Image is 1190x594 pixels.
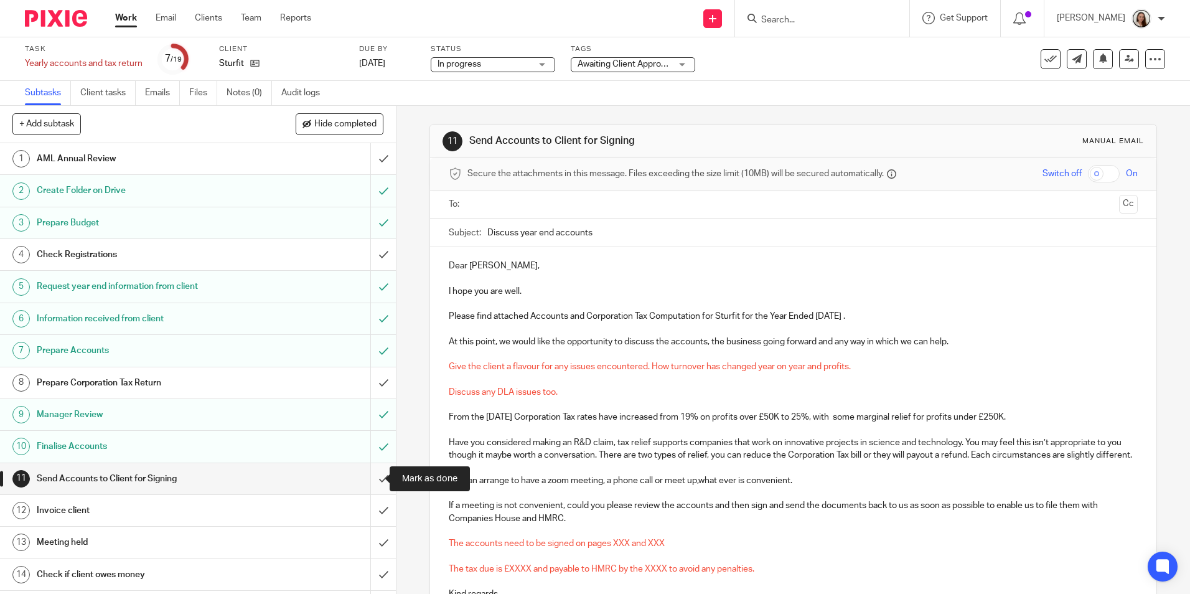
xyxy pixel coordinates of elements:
h1: Send Accounts to Client for Signing [469,134,820,148]
p: At this point, we would like the opportunity to discuss the accounts, the business going forward ... [449,336,1137,348]
label: Client [219,44,344,54]
div: 14 [12,566,30,583]
p: Have you considered making an R&D claim, tax relief supports companies that work on innovative pr... [449,436,1137,462]
div: 7 [12,342,30,359]
a: Work [115,12,137,24]
span: Get Support [940,14,988,22]
p: [PERSON_NAME] [1057,12,1125,24]
span: Give the client a flavour for any issues encountered. How turnover has changed year on year and p... [449,362,851,371]
label: To: [449,198,462,210]
p: Please find attached Accounts and Corporation Tax Computation for Sturfit for the Year Ended [DAT... [449,310,1137,323]
div: 11 [12,470,30,488]
span: The tax due is £XXXX and payable to HMRC by the XXXX to avoid any penalties. [449,565,754,573]
label: Due by [359,44,415,54]
a: Clients [195,12,222,24]
p: From the [DATE] Corporation Tax rates have increased from 19% on profits over £50K to 25%, with s... [449,411,1137,423]
h1: Finalise Accounts [37,437,251,456]
label: Subject: [449,227,481,239]
div: 10 [12,438,30,455]
span: The accounts need to be signed on pages XXX and XXX [449,539,665,548]
span: In progress [438,60,481,68]
p: I hope you are well. [449,285,1137,298]
span: Hide completed [314,120,377,130]
h1: Check Registrations [37,245,251,264]
h1: Create Folder on Drive [37,181,251,200]
h1: Meeting held [37,533,251,552]
small: /19 [171,56,182,63]
h1: Prepare Accounts [37,341,251,360]
a: Notes (0) [227,81,272,105]
button: Hide completed [296,113,383,134]
a: Files [189,81,217,105]
span: Switch off [1042,167,1082,180]
h1: Invoice client [37,501,251,520]
label: Tags [571,44,695,54]
div: Manual email [1082,136,1144,146]
div: 1 [12,150,30,167]
button: Cc [1119,195,1138,214]
span: Secure the attachments in this message. Files exceeding the size limit (10MB) will be secured aut... [467,167,884,180]
a: Subtasks [25,81,71,105]
h1: Information received from client [37,309,251,328]
div: 13 [12,534,30,551]
a: Email [156,12,176,24]
label: Task [25,44,143,54]
a: Team [241,12,261,24]
div: 9 [12,406,30,423]
div: 12 [12,502,30,519]
div: 4 [12,246,30,263]
h1: Manager Review [37,405,251,424]
div: 3 [12,214,30,232]
a: Reports [280,12,311,24]
a: Audit logs [281,81,329,105]
div: 7 [165,52,182,66]
div: Yearly accounts and tax return [25,57,143,70]
p: Dear [PERSON_NAME], [449,260,1137,272]
input: Search [760,15,872,26]
h1: Check if client owes money [37,565,251,584]
h1: Request year end information from client [37,277,251,296]
h1: Prepare Budget [37,214,251,232]
div: 11 [443,131,462,151]
span: On [1126,167,1138,180]
img: Profile.png [1131,9,1151,29]
h1: AML Annual Review [37,149,251,168]
a: Emails [145,81,180,105]
p: If a meeting is not convenient, could you please review the accounts and then sign and send the d... [449,499,1137,525]
span: [DATE] [359,59,385,68]
div: 5 [12,278,30,296]
span: Discuss any DLA issues too. [449,388,558,397]
p: Sturfit [219,57,244,70]
a: Client tasks [80,81,136,105]
img: Pixie [25,10,87,27]
div: 8 [12,374,30,392]
div: 2 [12,182,30,200]
label: Status [431,44,555,54]
span: Awaiting Client Approval [578,60,672,68]
h1: Prepare Corporation Tax Return [37,374,251,392]
p: We can arrange to have a zoom meeting, a phone call or meet up,what ever is convenient. [449,474,1137,487]
button: + Add subtask [12,113,81,134]
div: 6 [12,310,30,328]
h1: Send Accounts to Client for Signing [37,469,251,488]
